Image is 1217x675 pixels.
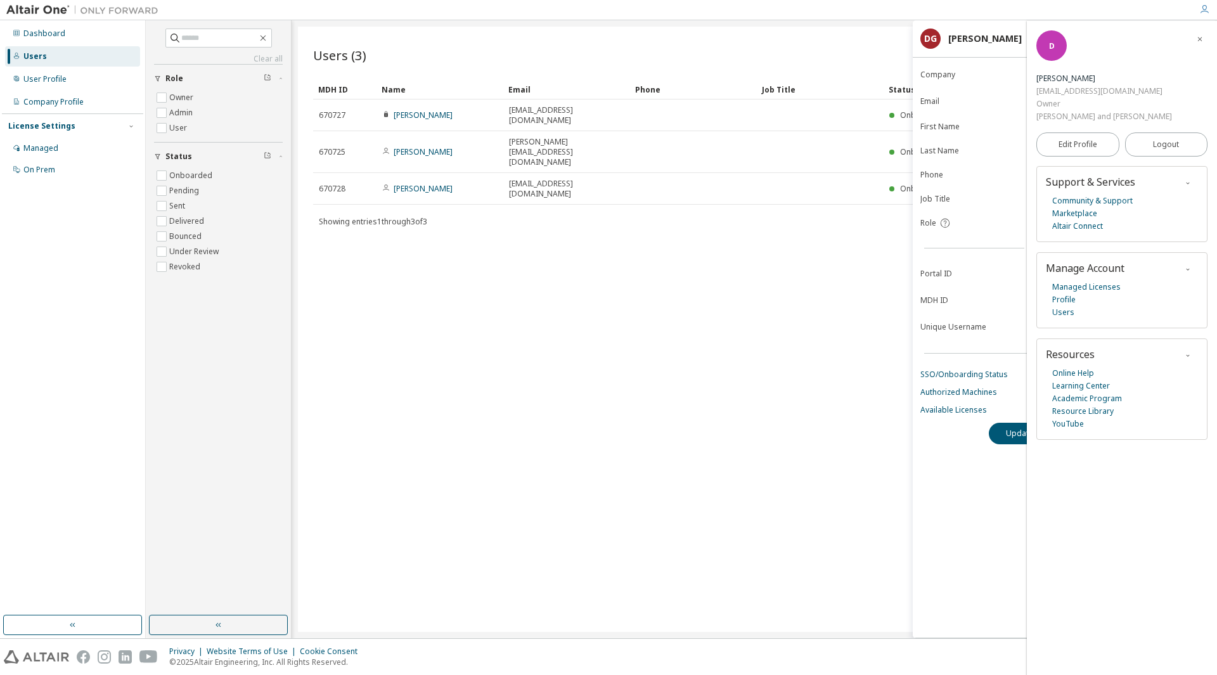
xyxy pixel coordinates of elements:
label: Job Title [920,194,1036,204]
span: [EMAIL_ADDRESS][DOMAIN_NAME] [509,105,624,125]
div: Company Profile [23,97,84,107]
span: Clear filter [264,151,271,162]
a: [PERSON_NAME] [394,183,453,194]
div: Privacy [169,646,207,657]
label: Email [920,96,1036,106]
div: MDH ID [318,79,371,100]
label: Unique Username [920,322,1036,332]
button: Logout [1125,132,1208,157]
span: Resources [1046,347,1095,361]
label: Sent [169,198,188,214]
span: Role [920,218,936,228]
a: Managed Licenses [1052,281,1121,293]
span: Status [165,151,192,162]
div: Owner [1036,98,1173,110]
a: [PERSON_NAME] [394,146,453,157]
a: Profile [1052,293,1076,306]
div: [PERSON_NAME] [948,34,1022,44]
label: First Name [920,122,1036,132]
img: linkedin.svg [119,650,132,664]
a: Resource Library [1052,405,1114,418]
a: Clear all [154,54,283,64]
label: Owner [169,90,196,105]
label: Company [920,70,1036,80]
label: Delivered [169,214,207,229]
a: Marketplace [1052,207,1097,220]
div: Phone [635,79,752,100]
span: Logout [1153,138,1179,151]
span: Clear filter [264,74,271,84]
label: Phone [920,170,1036,180]
span: 670725 [319,147,345,157]
div: [PERSON_NAME] and [PERSON_NAME] AG [1036,110,1173,123]
button: Status [154,143,283,170]
a: Community & Support [1052,195,1133,207]
span: Onboarded [900,183,943,194]
div: DG [920,29,941,49]
span: Manage Account [1046,261,1124,275]
span: Role [165,74,183,84]
p: © 2025 Altair Engineering, Inc. All Rights Reserved. [169,657,365,667]
div: Status [889,79,1130,100]
div: Damjan Gnjidic [1036,72,1173,85]
button: Role [154,65,283,93]
a: Users [1052,306,1074,319]
img: instagram.svg [98,650,111,664]
div: Email [508,79,625,100]
span: 670727 [319,110,345,120]
div: Managed [23,143,58,153]
div: [EMAIL_ADDRESS][DOMAIN_NAME] [1036,85,1173,98]
div: Name [382,79,498,100]
span: Onboarded [900,146,943,157]
button: Update [989,423,1050,444]
div: Website Terms of Use [207,646,300,657]
img: youtube.svg [139,650,158,664]
a: Learning Center [1052,380,1110,392]
label: Under Review [169,244,221,259]
span: Edit Profile [1059,139,1097,150]
label: MDH ID [920,295,1036,305]
label: User [169,120,190,136]
div: Users [23,51,47,61]
img: Altair One [6,4,165,16]
span: Users (3) [313,46,366,64]
img: altair_logo.svg [4,650,69,664]
a: Online Help [1052,367,1094,380]
label: Bounced [169,229,204,244]
a: Academic Program [1052,392,1122,405]
div: Dashboard [23,29,65,39]
a: Available Licenses [920,405,1209,415]
a: YouTube [1052,418,1084,430]
span: [EMAIL_ADDRESS][DOMAIN_NAME] [509,179,624,199]
img: facebook.svg [77,650,90,664]
label: Revoked [169,259,203,274]
div: Cookie Consent [300,646,365,657]
div: License Settings [8,121,75,131]
span: 670728 [319,184,345,194]
div: User Profile [23,74,67,84]
div: On Prem [23,165,55,175]
span: Onboarded [900,110,943,120]
a: [PERSON_NAME] [394,110,453,120]
span: Showing entries 1 through 3 of 3 [319,216,427,227]
label: Portal ID [920,269,1036,279]
a: Altair Connect [1052,220,1103,233]
a: Edit Profile [1036,132,1119,157]
label: Onboarded [169,168,215,183]
a: Authorized Machines [920,387,1209,397]
div: Job Title [762,79,879,100]
span: D [1049,41,1055,51]
span: Support & Services [1046,175,1135,189]
label: Last Name [920,146,1036,156]
label: Admin [169,105,195,120]
span: [PERSON_NAME][EMAIL_ADDRESS][DOMAIN_NAME] [509,137,624,167]
label: Pending [169,183,202,198]
a: SSO/Onboarding Status [920,370,1209,380]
